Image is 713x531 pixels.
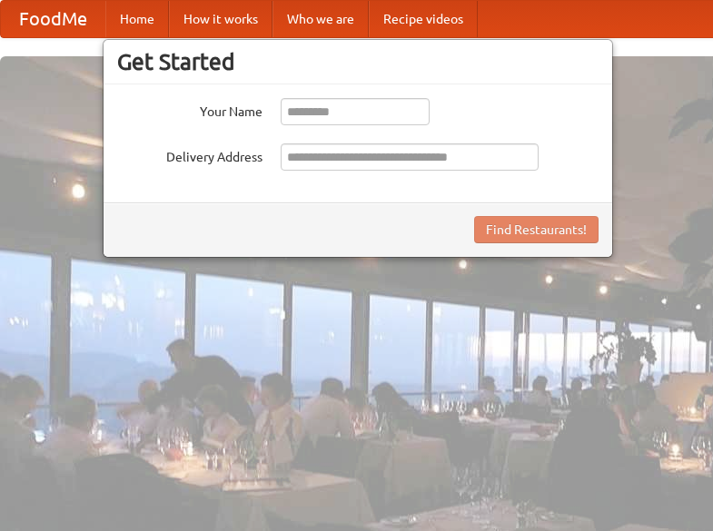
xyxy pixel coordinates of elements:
[369,1,478,37] a: Recipe videos
[117,143,262,166] label: Delivery Address
[117,48,599,75] h3: Get Started
[117,98,262,121] label: Your Name
[1,1,105,37] a: FoodMe
[272,1,369,37] a: Who we are
[169,1,272,37] a: How it works
[105,1,169,37] a: Home
[474,216,599,243] button: Find Restaurants!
